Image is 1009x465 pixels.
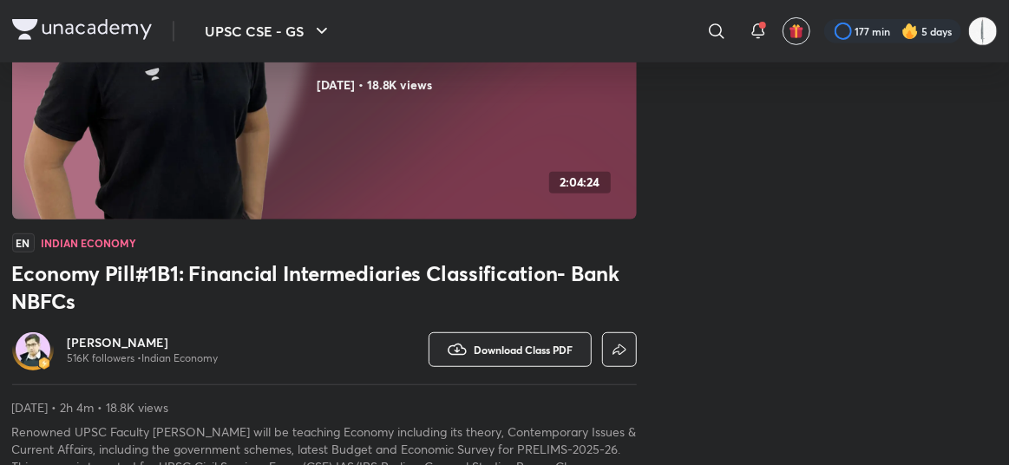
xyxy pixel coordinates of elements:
[12,19,152,44] a: Company Logo
[475,343,573,357] span: Download Class PDF
[968,16,998,46] img: chinmay
[38,357,50,370] img: badge
[68,334,219,351] a: [PERSON_NAME]
[318,74,630,96] h4: [DATE] • 18.8K views
[789,23,804,39] img: avatar
[783,17,810,45] button: avatar
[42,238,136,248] h4: Indian Economy
[195,14,343,49] button: UPSC CSE - GS
[12,399,637,416] p: [DATE] • 2h 4m • 18.8K views
[429,332,592,367] button: Download Class PDF
[901,23,919,40] img: streak
[16,332,50,367] img: Avatar
[68,351,219,365] p: 516K followers • Indian Economy
[12,19,152,40] img: Company Logo
[560,175,600,190] h4: 2:04:24
[12,233,35,252] span: EN
[12,329,54,370] a: Avatarbadge
[12,259,637,315] h3: Economy Pill#1B1: Financial Intermediaries Classification- Bank NBFCs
